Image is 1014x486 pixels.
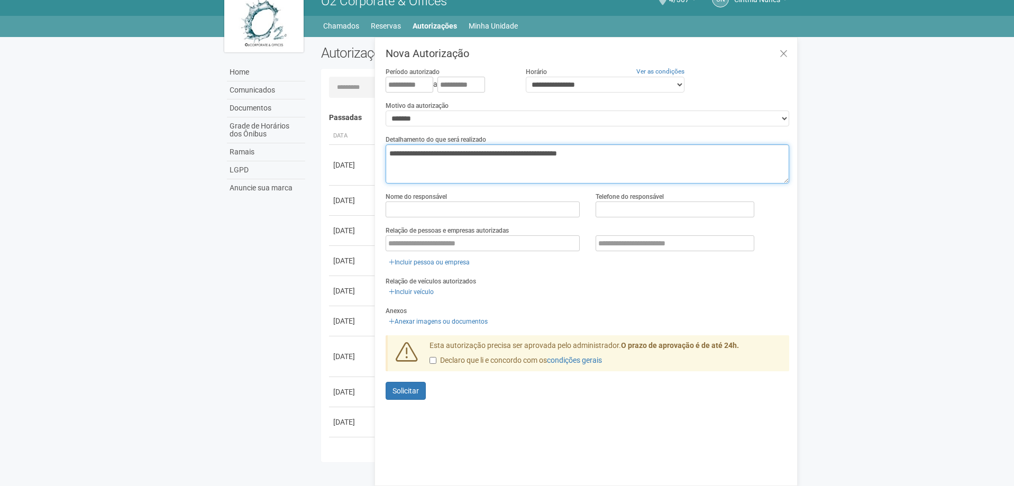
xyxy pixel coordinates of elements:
[329,114,782,122] h4: Passadas
[621,341,739,350] strong: O prazo de aprovação é de até 24h.
[386,48,789,59] h3: Nova Autorização
[371,19,401,33] a: Reservas
[333,195,372,206] div: [DATE]
[430,357,436,364] input: Declaro que li e concordo com oscondições gerais
[333,417,372,427] div: [DATE]
[333,452,372,463] div: [DATE]
[386,382,426,400] button: Solicitar
[413,19,457,33] a: Autorizações
[227,63,305,81] a: Home
[526,67,547,77] label: Horário
[392,387,419,395] span: Solicitar
[386,277,476,286] label: Relação de veículos autorizados
[227,143,305,161] a: Ramais
[321,45,547,61] h2: Autorizações
[333,316,372,326] div: [DATE]
[430,355,602,366] label: Declaro que li e concordo com os
[323,19,359,33] a: Chamados
[386,256,473,268] a: Incluir pessoa ou empresa
[329,127,377,145] th: Data
[386,226,509,235] label: Relação de pessoas e empresas autorizadas
[596,192,664,201] label: Telefone do responsável
[333,351,372,362] div: [DATE]
[422,341,790,371] div: Esta autorização precisa ser aprovada pelo administrador.
[333,255,372,266] div: [DATE]
[386,67,440,77] label: Período autorizado
[333,160,372,170] div: [DATE]
[386,286,437,298] a: Incluir veículo
[333,225,372,236] div: [DATE]
[227,117,305,143] a: Grade de Horários dos Ônibus
[636,68,684,75] a: Ver as condições
[333,286,372,296] div: [DATE]
[227,179,305,197] a: Anuncie sua marca
[547,356,602,364] a: condições gerais
[227,161,305,179] a: LGPD
[386,192,447,201] label: Nome do responsável
[469,19,518,33] a: Minha Unidade
[386,316,491,327] a: Anexar imagens ou documentos
[227,81,305,99] a: Comunicados
[227,99,305,117] a: Documentos
[386,306,407,316] label: Anexos
[386,77,509,93] div: a
[386,101,449,111] label: Motivo da autorização
[386,135,486,144] label: Detalhamento do que será realizado
[333,387,372,397] div: [DATE]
